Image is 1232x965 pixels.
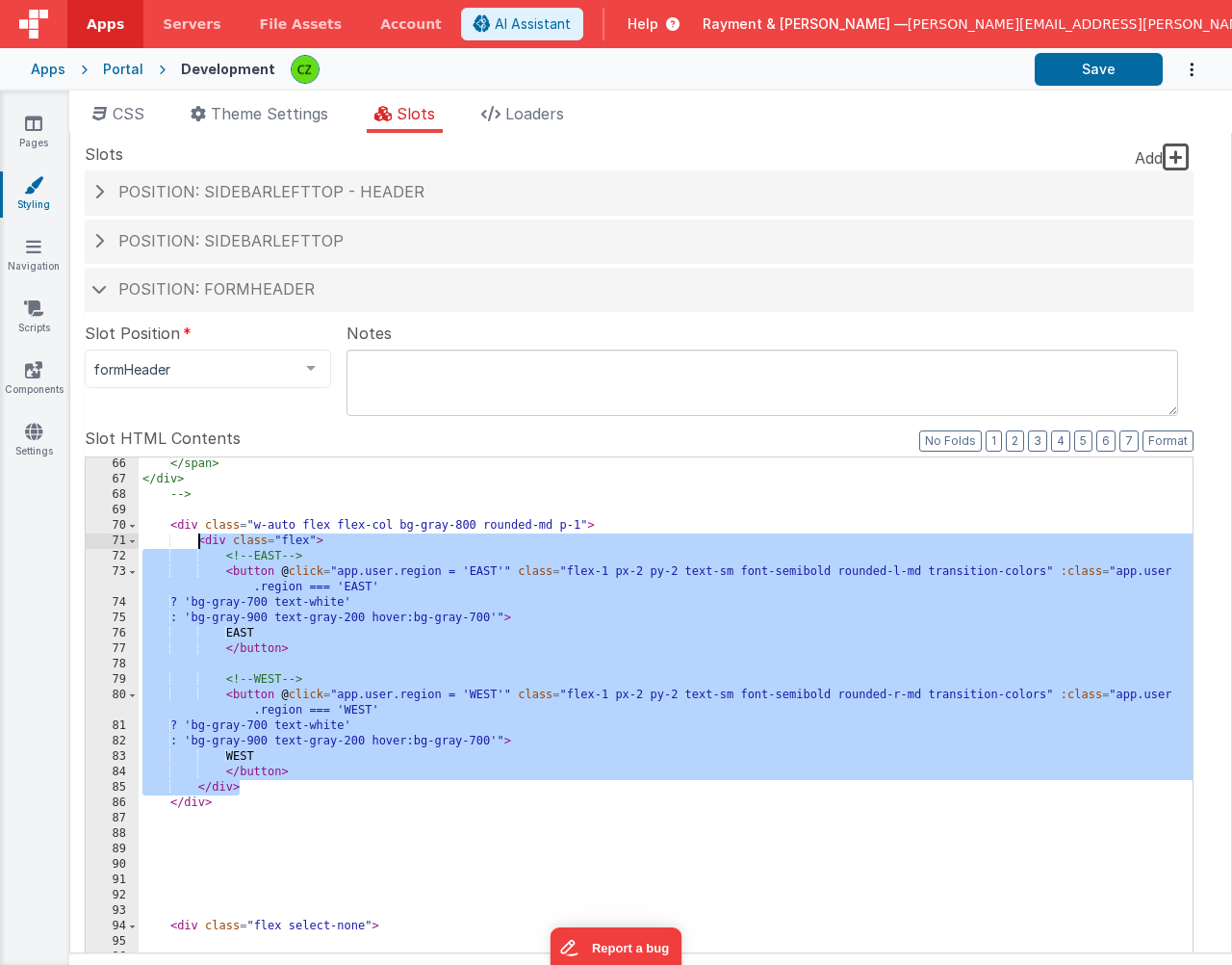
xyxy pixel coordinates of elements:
span: Theme Settings [211,104,328,123]
div: 73 [86,564,139,595]
button: Options [1163,50,1201,90]
div: 66 [86,456,139,472]
button: No Folds [919,430,982,452]
div: 86 [86,795,139,811]
button: Save [1035,53,1163,86]
div: 96 [86,950,139,965]
button: 7 [1119,430,1139,452]
div: 67 [86,472,139,487]
span: Position: sidebarLeftTop [118,231,344,250]
div: Apps [31,60,65,79]
span: Loaders [505,104,564,123]
div: 68 [86,487,139,503]
span: Add [1135,148,1163,168]
button: Format [1142,430,1193,452]
div: 77 [86,641,139,657]
span: Help [628,14,658,34]
span: formHeader [93,360,292,379]
span: Position: sidebarLeftTop - header [118,182,424,201]
div: 88 [86,826,139,842]
span: Slot Position [85,322,180,345]
div: 95 [86,934,139,950]
button: 4 [1051,430,1070,452]
span: Rayment & [PERSON_NAME] — [703,14,908,34]
div: 79 [86,672,139,688]
button: 1 [986,430,1002,452]
div: 82 [86,734,139,749]
div: 92 [86,888,139,903]
span: Slot HTML Contents [85,427,241,450]
div: 90 [86,857,139,873]
span: Slots [397,104,435,123]
span: File Assets [260,14,343,34]
img: b4a104e37d07c2bfba7c0e0e4a273d04 [292,56,319,83]
div: 76 [86,626,139,641]
div: 78 [86,657,139,672]
div: Portal [103,60,143,79]
span: AI Assistant [495,14,571,34]
span: Slots [85,143,123,166]
span: Apps [87,14,124,34]
button: 3 [1028,430,1047,452]
div: 89 [86,842,139,857]
div: 93 [86,903,139,919]
div: 81 [86,718,139,734]
div: 72 [86,549,139,564]
div: 74 [86,595,139,611]
div: 75 [86,611,139,626]
div: 71 [86,534,139,549]
div: 84 [86,765,139,780]
div: 69 [86,503,139,518]
div: 91 [86,873,139,888]
span: Servers [163,14,220,34]
div: 83 [86,749,139,765]
div: 80 [86,688,139,718]
div: 94 [86,919,139,934]
div: Development [181,60,275,79]
span: Notes [346,322,392,345]
span: CSS [113,104,144,123]
span: Position: formHeader [118,279,315,299]
button: 5 [1074,430,1092,452]
button: 6 [1096,430,1116,452]
button: 2 [1006,430,1024,452]
div: 70 [86,518,139,534]
div: 85 [86,780,139,795]
div: 87 [86,811,139,826]
button: AI Assistant [461,8,583,40]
